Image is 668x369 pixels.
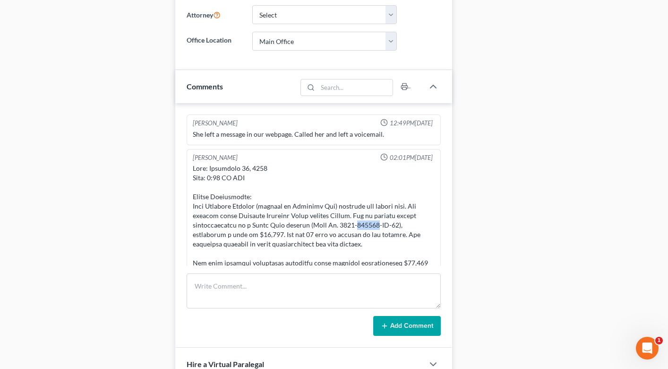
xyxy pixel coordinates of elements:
[187,82,223,91] span: Comments
[636,337,659,360] iframe: Intercom live chat
[193,119,238,128] div: [PERSON_NAME]
[182,5,248,24] label: Attorney
[182,32,248,51] label: Office Location
[390,153,433,162] span: 02:01PM[DATE]
[655,337,663,344] span: 1
[193,130,435,139] div: She left a message in our webpage. Called her and left a voicemail.
[193,153,238,162] div: [PERSON_NAME]
[373,316,441,336] button: Add Comment
[187,360,264,369] span: Hire a Virtual Paralegal
[390,119,433,128] span: 12:49PM[DATE]
[317,79,393,96] input: Search...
